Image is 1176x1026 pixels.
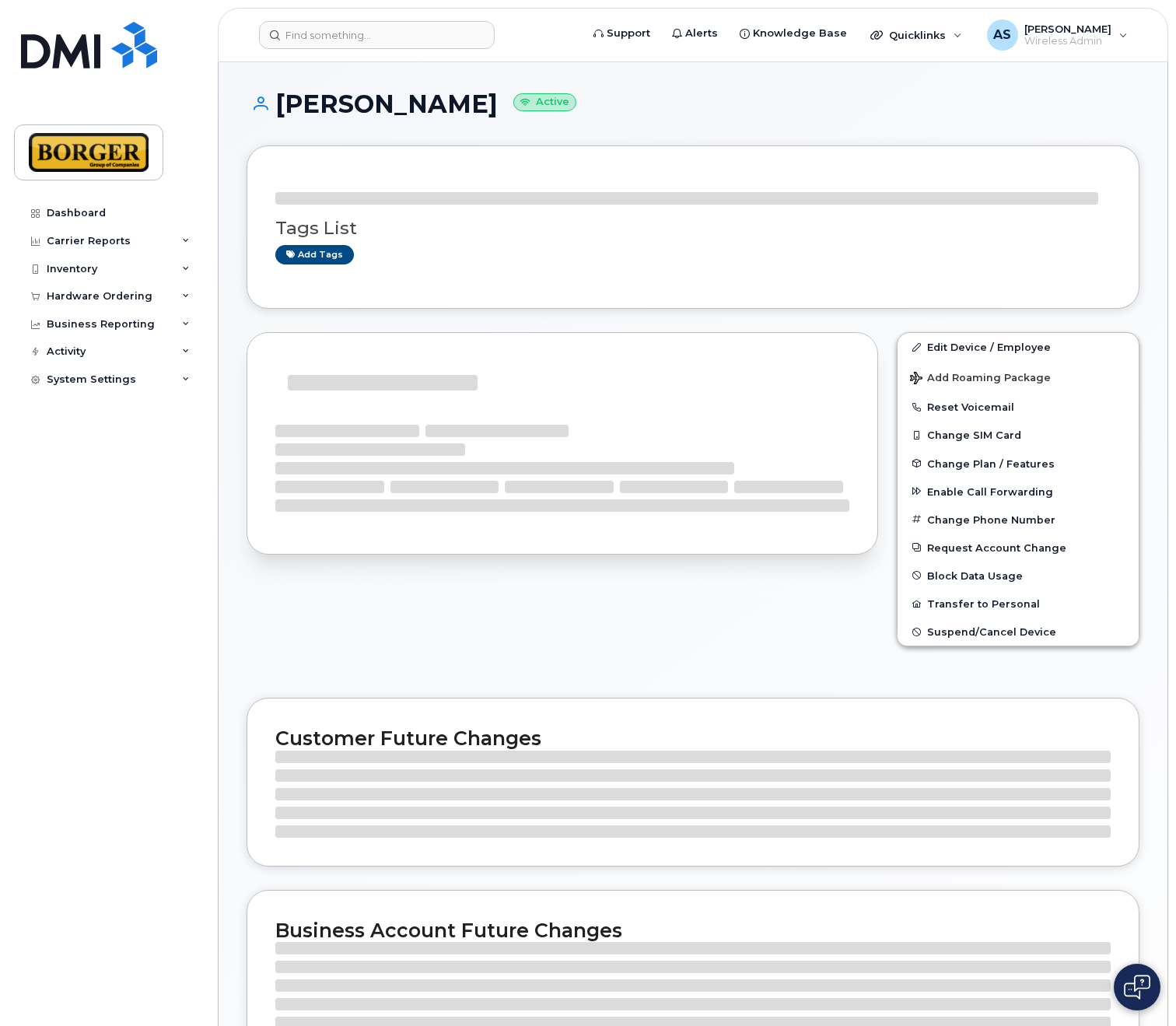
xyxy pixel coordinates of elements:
[275,727,1111,750] h2: Customer Future Changes
[275,245,354,264] a: Add tags
[898,450,1139,478] button: Change Plan / Features
[927,457,1055,469] span: Change Plan / Features
[898,361,1139,393] button: Add Roaming Package
[910,372,1051,387] span: Add Roaming Package
[898,534,1139,562] button: Request Account Change
[898,393,1139,421] button: Reset Voicemail
[898,478,1139,506] button: Enable Call Forwarding
[1124,975,1150,1000] img: Open chat
[275,219,1111,238] h3: Tags List
[927,485,1053,497] span: Enable Call Forwarding
[898,590,1139,618] button: Transfer to Personal
[247,90,1139,117] h1: [PERSON_NAME]
[898,562,1139,590] button: Block Data Usage
[898,333,1139,361] a: Edit Device / Employee
[513,93,576,111] small: Active
[898,618,1139,646] button: Suspend/Cancel Device
[927,626,1056,638] span: Suspend/Cancel Device
[898,421,1139,449] button: Change SIM Card
[898,506,1139,534] button: Change Phone Number
[275,919,1111,942] h2: Business Account Future Changes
